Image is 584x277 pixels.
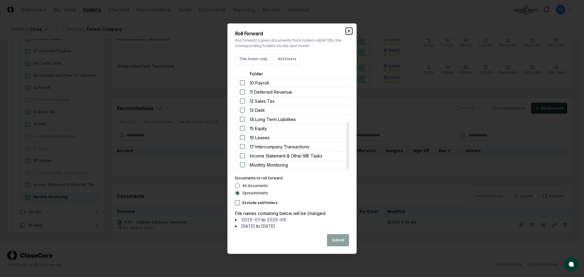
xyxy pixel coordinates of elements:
span: Monthly Monitoring [250,162,288,168]
span: Income Statement & Other ME Tasks [250,153,322,159]
span: 16 Leases [250,134,269,141]
div: Folder [250,71,344,77]
span: [DATE] [241,223,255,229]
span: 2025-07 [241,217,260,222]
span: 14 Long Term Liabilities [250,116,296,123]
span: [DATE] [261,223,275,229]
span: to [256,223,260,229]
label: Spreadsheets [242,191,268,195]
label: Exclude subfolders [242,201,278,205]
span: 11 Deferred Revenue [250,89,292,95]
label: All documents [242,184,268,188]
label: Documents to roll forward [235,176,283,180]
span: 10 Payroll [250,80,269,86]
span: 2025-08 [267,217,286,222]
button: This folder only [235,54,271,64]
span: 17 Intercompany Transactions [250,144,309,150]
span: to [262,217,266,222]
p: Roll forward copies documents from folders in [DATE] to the corresponding folders for the next mo... [235,38,349,49]
div: File names containing below will be changed: [235,210,349,216]
span: 13 Debt [250,107,265,113]
h2: Roll Forward [235,31,349,36]
button: All folders [274,54,300,64]
span: 12 Sales Tax [250,98,275,104]
span: 15 Equity [250,125,267,132]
